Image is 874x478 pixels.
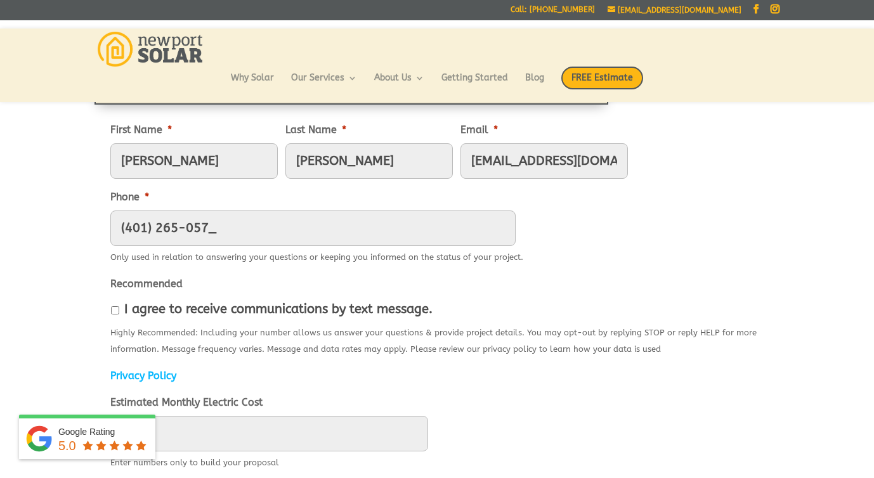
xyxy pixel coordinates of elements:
[608,6,741,15] a: [EMAIL_ADDRESS][DOMAIN_NAME]
[110,278,183,291] label: Recommended
[110,124,172,137] label: First Name
[460,124,498,137] label: Email
[231,74,274,95] a: Why Solar
[58,439,76,453] span: 5.0
[110,396,263,410] label: Estimated Monthly Electric Cost
[58,425,149,438] div: Google Rating
[124,302,433,316] label: I agree to receive communications by text message.
[291,74,357,95] a: Our Services
[374,74,424,95] a: About Us
[98,32,202,67] img: Newport Solar | Solar Energy Optimized.
[561,67,643,89] span: FREE Estimate
[110,451,764,471] div: Enter numbers only to build your proposal
[525,74,544,95] a: Blog
[285,124,346,137] label: Last Name
[511,6,595,19] a: Call: [PHONE_NUMBER]
[110,321,764,358] div: Highly Recommended: Including your number allows us answer your questions & provide project detai...
[110,191,149,204] label: Phone
[110,370,176,382] a: Privacy Policy
[110,246,523,266] div: Only used in relation to answering your questions or keeping you informed on the status of your p...
[561,67,643,102] a: FREE Estimate
[441,74,508,95] a: Getting Started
